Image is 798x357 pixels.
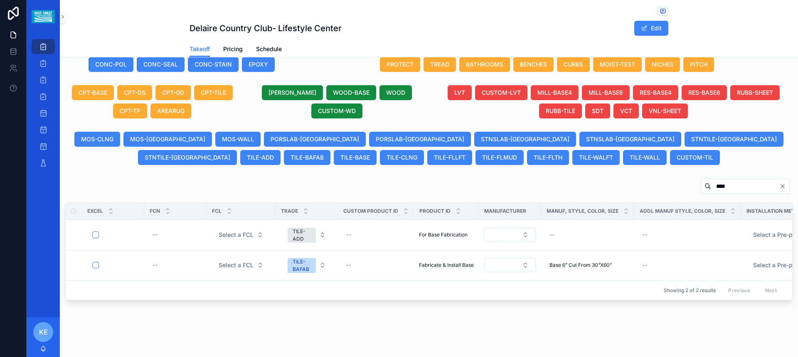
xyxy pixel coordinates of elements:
[419,262,474,268] span: Fabricate & Install Base
[527,150,569,165] button: TILE-FLTH
[475,85,527,100] button: CUSTOM-LVT
[564,60,583,69] span: CURBS
[520,60,547,69] span: BENCHES
[572,150,620,165] button: TILE-WALFT
[346,262,351,268] div: --
[256,42,282,58] a: Schedule
[81,135,113,143] span: MOS-CLNG
[212,258,270,273] button: Select Button
[256,45,282,53] span: Schedule
[630,153,660,162] span: TILE-WALL
[281,224,332,246] button: Select Button
[481,135,569,143] span: STNSLAB-[GEOGRAPHIC_DATA]
[589,89,623,97] span: MILL-BASE6
[645,57,680,72] button: NICHES
[585,103,610,118] button: SDT
[293,258,311,273] div: TILE-BAFAB
[219,261,254,269] span: Select a FCL
[195,60,232,69] span: CONC-STAIN
[537,89,572,97] span: MILL-BASE4
[484,258,536,273] a: Select Button
[281,223,333,246] a: Select Button
[318,107,356,115] span: CUSTOM-WD
[113,103,147,118] button: CPT-TP
[531,85,579,100] button: MILL-BASE4
[87,208,103,214] span: Excel
[482,153,517,162] span: TILE-FLMUD
[640,89,672,97] span: RES-BASE4
[223,42,243,58] a: Pricing
[664,287,716,294] span: Showing 2 of 2 results
[434,153,465,162] span: TILE-FLLFT
[586,135,675,143] span: STNSLAB-[GEOGRAPHIC_DATA]
[346,231,351,238] div: --
[72,85,114,100] button: CPT-BASE
[634,21,668,36] button: Edit
[190,45,210,53] span: Takeoff
[688,89,720,97] span: RES-BASE6
[600,60,635,69] span: MOIST-TEST
[513,57,554,72] button: BENCHES
[334,150,377,165] button: TILE-BASE
[582,85,630,100] button: MILL-BASE6
[291,153,324,162] span: TILE-BAFAB
[212,227,270,242] button: Select Button
[379,85,412,100] button: WOOD
[157,107,185,115] span: AREARUG
[484,208,526,214] span: Manufacturer
[190,22,342,34] h1: Delaire Country Club- Lifestyle Center
[613,103,639,118] button: VCT
[123,132,212,147] button: MOS-[GEOGRAPHIC_DATA]
[454,89,465,97] span: LVT
[730,85,780,100] button: RUBB-SHEET
[670,150,720,165] button: CUSTOM-TIL
[419,231,474,238] a: For Base Fabrication
[549,231,554,238] div: --
[39,327,48,337] span: KE
[326,85,376,100] button: WOOD-BASE
[448,85,472,100] button: LVT
[242,57,275,72] button: EPOXY
[430,60,449,69] span: TREAD
[271,135,359,143] span: PORSLAB-[GEOGRAPHIC_DATA]
[162,89,184,97] span: CPT-GD
[249,60,268,69] span: EPOXY
[642,103,688,118] button: VNL-SHEET
[343,228,409,241] a: --
[475,150,524,165] button: TILE-FLMUD
[424,57,456,72] button: TREAD
[212,257,271,273] a: Select Button
[311,103,362,118] button: CUSTOM-WD
[124,89,145,97] span: CPT-DS
[343,259,409,272] a: --
[639,259,736,272] a: --
[640,208,725,214] span: Addl Manuf Style, Color, Size
[427,150,472,165] button: TILE-FLLFT
[677,153,713,162] span: CUSTOM-TIL
[779,183,789,190] button: Clear
[153,262,158,268] div: --
[215,132,261,147] button: MOS-WALL
[27,33,60,181] div: scrollable content
[482,89,521,97] span: CUSTOM-LVT
[419,208,451,214] span: Product ID
[369,132,471,147] button: PORSLAB-[GEOGRAPHIC_DATA]
[380,150,424,165] button: TILE-CLNG
[268,89,316,97] span: [PERSON_NAME]
[281,254,333,277] a: Select Button
[691,135,777,143] span: STNTILE-[GEOGRAPHIC_DATA]
[579,132,681,147] button: STNSLAB-[GEOGRAPHIC_DATA]
[153,231,158,238] div: --
[74,132,120,147] button: MOS-CLNG
[539,103,582,118] button: RUBB-TILE
[293,228,311,243] div: TILE-ADD
[690,60,707,69] span: PITCH
[222,135,254,143] span: MOS-WALL
[620,107,632,115] span: VCT
[201,89,226,97] span: CPT-TILE
[683,57,714,72] button: PITCH
[546,107,575,115] span: RUBB-TILE
[386,89,405,97] span: WOOD
[194,85,233,100] button: CPT-TILE
[89,57,133,72] button: CONC-POL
